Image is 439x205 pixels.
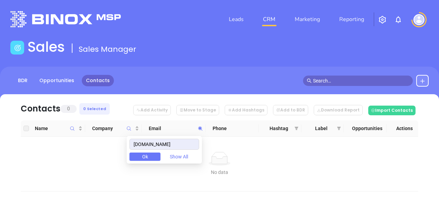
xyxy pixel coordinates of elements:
[266,125,292,132] span: Hashtag
[163,153,194,161] button: Show All
[142,153,148,160] span: Ok
[307,78,312,83] span: search
[79,103,110,115] div: 0 Selected
[292,12,323,26] a: Marketing
[129,139,199,150] input: Search
[260,12,278,26] a: CRM
[394,16,402,24] img: iconNotification
[206,120,259,137] th: Phone
[387,120,418,137] th: Actions
[26,168,413,176] div: No data
[35,125,77,132] span: Name
[293,123,300,134] span: filter
[226,12,246,26] a: Leads
[82,75,114,86] a: Contacts
[413,14,425,25] img: user
[28,39,65,55] h1: Sales
[378,16,387,24] img: iconSetting
[170,153,188,160] span: Show All
[335,123,342,134] span: filter
[92,125,134,132] span: Company
[79,44,136,55] span: Sales Manager
[35,75,78,86] a: Opportunities
[368,106,416,115] button: Import Contacts
[313,77,409,85] input: Search…
[60,105,77,113] span: 0
[32,120,85,137] th: Name
[294,126,299,130] span: filter
[308,125,334,132] span: Label
[14,75,32,86] a: BDR
[129,153,160,161] button: Ok
[10,11,121,27] img: logo
[21,102,60,115] div: Contacts
[337,126,341,130] span: filter
[344,120,386,137] th: Opportunities
[336,12,367,26] a: Reporting
[149,125,195,132] span: Email
[85,120,142,137] th: Company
